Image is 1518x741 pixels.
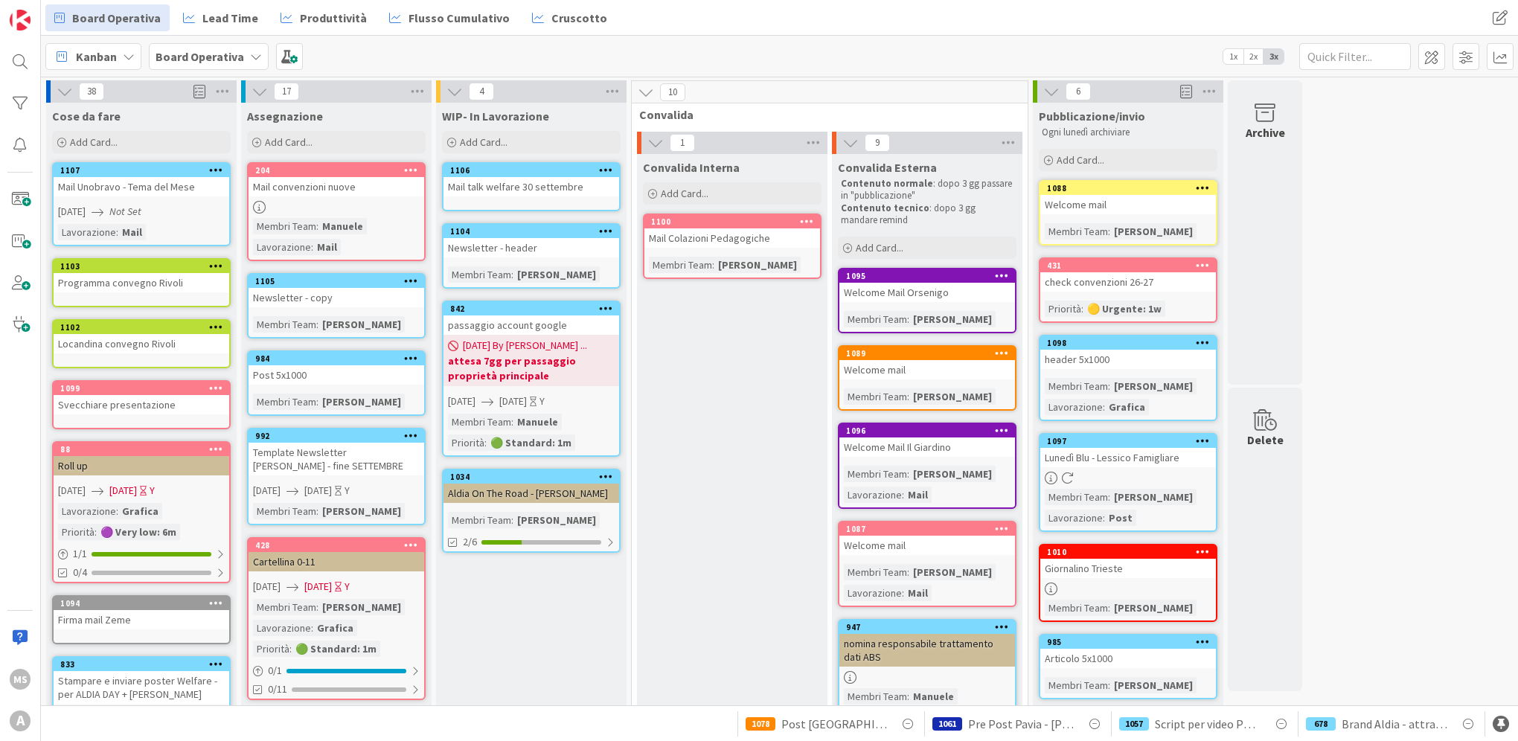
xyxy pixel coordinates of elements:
[304,579,332,594] span: [DATE]
[58,503,116,519] div: Lavorazione
[1066,83,1091,100] span: 6
[249,275,424,288] div: 1105
[1040,545,1216,578] div: 1010Giornalino Trieste
[274,83,299,100] span: 17
[909,564,996,580] div: [PERSON_NAME]
[463,534,477,550] span: 2/6
[1039,433,1217,532] a: 1097Lunedì Blu - Lessico FamigliareMembri Team:[PERSON_NAME]Lavorazione:Post
[255,540,424,551] div: 428
[249,352,424,365] div: 984
[865,134,890,152] span: 9
[45,4,170,31] a: Board Operativa
[253,503,316,519] div: Membri Team
[316,599,318,615] span: :
[316,503,318,519] span: :
[247,109,323,123] span: Assegnazione
[1045,399,1103,415] div: Lavorazione
[58,524,95,540] div: Priorità
[253,316,316,333] div: Membri Team
[54,658,229,671] div: 833
[1103,399,1105,415] span: :
[450,165,619,176] div: 1106
[513,414,562,430] div: Manuele
[907,388,909,405] span: :
[1040,336,1216,369] div: 1098header 5x1000
[443,238,619,257] div: Newsletter - header
[255,276,424,286] div: 1105
[443,177,619,196] div: Mail talk welfare 30 settembre
[1045,677,1108,693] div: Membri Team
[73,546,87,562] span: 1 / 1
[651,216,820,227] div: 1100
[249,164,424,177] div: 204
[523,4,616,31] a: Cruscotto
[156,49,244,64] b: Board Operativa
[54,321,229,353] div: 1102Locandina convegno Rivoli
[76,48,117,65] span: Kanban
[1047,338,1216,348] div: 1098
[1039,634,1217,699] a: 985Articolo 5x1000Membri Team:[PERSON_NAME]
[52,162,231,246] a: 1107Mail Unobravo - Tema del Mese[DATE]Not SetLavorazione:Mail
[644,215,820,228] div: 1100
[247,350,426,416] a: 984Post 5x1000Membri Team:[PERSON_NAME]
[1108,378,1110,394] span: :
[839,347,1015,379] div: 1089Welcome mail
[60,598,229,609] div: 1094
[487,434,575,451] div: 🟢 Standard: 1m
[839,360,1015,379] div: Welcome mail
[54,610,229,629] div: Firma mail Zeme
[448,394,475,409] span: [DATE]
[1110,600,1197,616] div: [PERSON_NAME]
[249,365,424,385] div: Post 5x1000
[1040,635,1216,649] div: 985
[247,537,426,700] a: 428Cartellina 0-11[DATE][DATE]YMembri Team:[PERSON_NAME]Lavorazione:GraficaPriorità:🟢 Standard: 1...
[1045,223,1108,240] div: Membri Team
[1045,510,1103,526] div: Lavorazione
[1105,399,1149,415] div: Grafica
[448,353,615,383] b: attesa 7gg per passaggio proprietà principale
[839,269,1015,302] div: 1095Welcome Mail Orsenigo
[1039,180,1217,246] a: 1088Welcome mailMembri Team:[PERSON_NAME]
[649,257,712,273] div: Membri Team
[316,316,318,333] span: :
[265,135,313,149] span: Add Card...
[909,466,996,482] div: [PERSON_NAME]
[1040,649,1216,668] div: Articolo 5x1000
[443,225,619,238] div: 1104
[442,301,621,457] a: 842passaggio account google[DATE] By [PERSON_NAME] ...attesa 7gg per passaggio proprietà principa...
[54,671,229,704] div: Stampare e inviare poster Welfare - per ALDIA DAY + [PERSON_NAME]
[844,564,907,580] div: Membri Team
[1040,545,1216,559] div: 1010
[249,661,424,680] div: 0/1
[463,338,587,353] span: [DATE] By [PERSON_NAME] ...
[1040,434,1216,467] div: 1097Lunedì Blu - Lessico Famigliare
[54,260,229,273] div: 1103
[52,656,231,737] a: 833Stampare e inviare poster Welfare - per ALDIA DAY + [PERSON_NAME]
[1039,257,1217,323] a: 431check convenzioni 26-27Priorità:🟡 Urgente: 1w
[109,483,137,498] span: [DATE]
[272,4,376,31] a: Produttività
[839,522,1015,536] div: 1087
[255,353,424,364] div: 984
[909,311,996,327] div: [PERSON_NAME]
[1223,49,1243,64] span: 1x
[443,225,619,257] div: 1104Newsletter - header
[52,319,231,368] a: 1102Locandina convegno Rivoli
[1110,223,1197,240] div: [PERSON_NAME]
[249,352,424,385] div: 984Post 5x1000
[839,620,1015,667] div: 947nomina responsabile trattamento dati ABS
[318,503,405,519] div: [PERSON_NAME]
[1040,272,1216,292] div: check convenzioni 26-27
[469,83,494,100] span: 4
[73,565,87,580] span: 0/4
[249,539,424,552] div: 428
[58,224,116,240] div: Lavorazione
[907,688,909,705] span: :
[79,83,104,100] span: 38
[247,428,426,525] a: 992Template Newsletter [PERSON_NAME] - fine SETTEMBRE[DATE][DATE]YMembri Team:[PERSON_NAME]
[448,266,511,283] div: Membri Team
[714,257,801,273] div: [PERSON_NAME]
[1110,489,1197,505] div: [PERSON_NAME]
[253,579,281,594] span: [DATE]
[841,202,1013,227] p: : dopo 3 gg mandare remind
